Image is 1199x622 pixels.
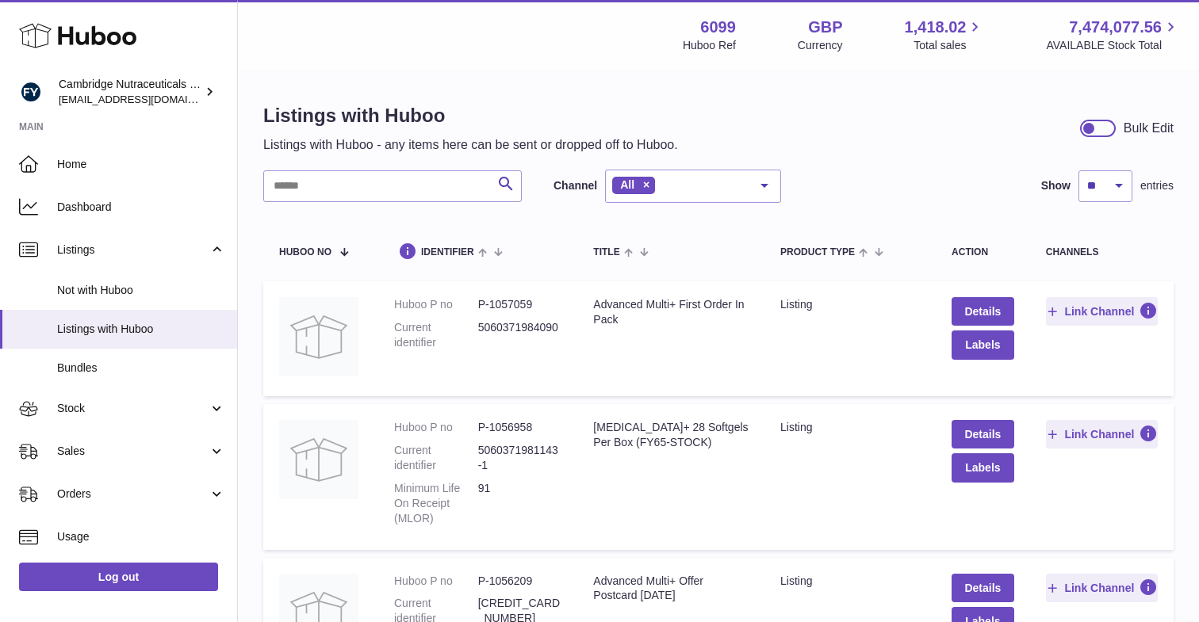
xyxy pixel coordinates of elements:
[1069,17,1162,38] span: 7,474,077.56
[593,247,619,258] span: title
[478,481,562,526] dd: 91
[952,574,1014,602] a: Details
[952,247,1014,258] div: action
[57,242,209,258] span: Listings
[19,80,43,104] img: internalAdmin-6099@internal.huboo.com
[1046,247,1158,258] div: channels
[780,247,855,258] span: Product Type
[478,443,562,473] dd: 5060371981143-1
[683,38,736,53] div: Huboo Ref
[394,420,478,435] dt: Huboo P no
[905,17,985,53] a: 1,418.02 Total sales
[394,320,478,350] dt: Current identifier
[952,297,1014,326] a: Details
[279,420,358,499] img: Vitamin D+ 28 Softgels Per Box (FY65-STOCK)
[59,93,233,105] span: [EMAIL_ADDRESS][DOMAIN_NAME]
[905,17,967,38] span: 1,418.02
[554,178,597,193] label: Channel
[952,330,1014,359] button: Labels
[1046,574,1158,602] button: Link Channel
[57,487,209,502] span: Orders
[780,574,920,589] div: listing
[914,38,984,53] span: Total sales
[1046,420,1158,448] button: Link Channel
[700,17,736,38] strong: 6099
[478,297,562,312] dd: P-1057059
[478,574,562,589] dd: P-1056209
[57,529,225,544] span: Usage
[593,420,749,450] div: [MEDICAL_DATA]+ 28 Softgels Per Box (FY65-STOCK)
[1046,17,1180,53] a: 7,474,077.56 AVAILABLE Stock Total
[808,17,842,38] strong: GBP
[394,443,478,473] dt: Current identifier
[57,322,225,337] span: Listings with Huboo
[1046,38,1180,53] span: AVAILABLE Stock Total
[421,247,474,258] span: identifier
[394,481,478,526] dt: Minimum Life On Receipt (MLOR)
[57,283,225,298] span: Not with Huboo
[593,297,749,327] div: Advanced Multi+ First Order In Pack
[394,574,478,589] dt: Huboo P no
[57,157,225,172] span: Home
[952,453,1014,482] button: Labels
[1064,427,1134,441] span: Link Channel
[394,297,478,312] dt: Huboo P no
[1041,178,1071,193] label: Show
[620,178,634,191] span: All
[57,401,209,416] span: Stock
[57,200,225,215] span: Dashboard
[279,297,358,376] img: Advanced Multi+ First Order In Pack
[593,574,749,604] div: Advanced Multi+ Offer Postcard [DATE]
[478,320,562,350] dd: 5060371984090
[279,247,331,258] span: Huboo no
[1064,581,1134,595] span: Link Channel
[59,77,201,107] div: Cambridge Nutraceuticals Ltd
[1140,178,1174,193] span: entries
[263,136,678,154] p: Listings with Huboo - any items here can be sent or dropped off to Huboo.
[1064,304,1134,319] span: Link Channel
[57,444,209,459] span: Sales
[263,103,678,128] h1: Listings with Huboo
[780,420,920,435] div: listing
[952,420,1014,448] a: Details
[1046,297,1158,326] button: Link Channel
[478,420,562,435] dd: P-1056958
[1124,120,1174,137] div: Bulk Edit
[57,361,225,376] span: Bundles
[780,297,920,312] div: listing
[19,563,218,591] a: Log out
[798,38,843,53] div: Currency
